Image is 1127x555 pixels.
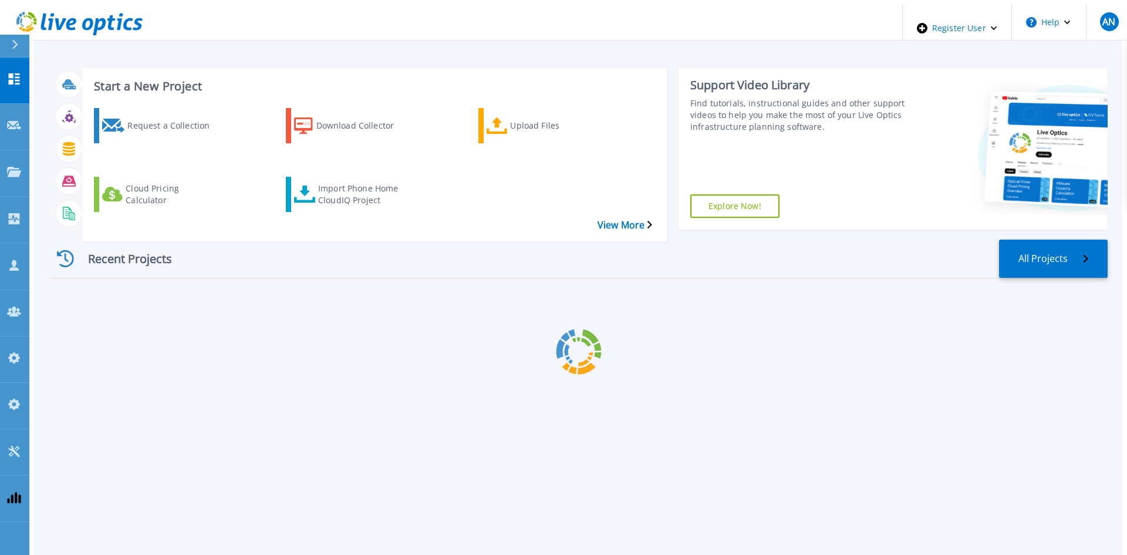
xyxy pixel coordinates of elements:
[478,108,620,143] a: Upload Files
[286,108,428,143] a: Download Collector
[690,194,780,218] a: Explore Now!
[903,5,1011,52] div: Register User
[690,97,909,133] div: Find tutorials, instructional guides and other support videos to help you make the most of your L...
[690,78,909,93] div: Support Video Library
[127,111,221,140] div: Request a Collection
[50,244,191,273] div: Recent Projects
[318,180,412,209] div: Import Phone Home CloudIQ Project
[94,80,652,93] h3: Start a New Project
[999,240,1108,278] a: All Projects
[94,108,236,143] a: Request a Collection
[1102,17,1115,26] span: AN
[94,177,236,212] a: Cloud Pricing Calculator
[316,111,410,140] div: Download Collector
[1012,5,1085,40] button: Help
[510,111,604,140] div: Upload Files
[598,220,652,231] a: View More
[126,180,220,209] div: Cloud Pricing Calculator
